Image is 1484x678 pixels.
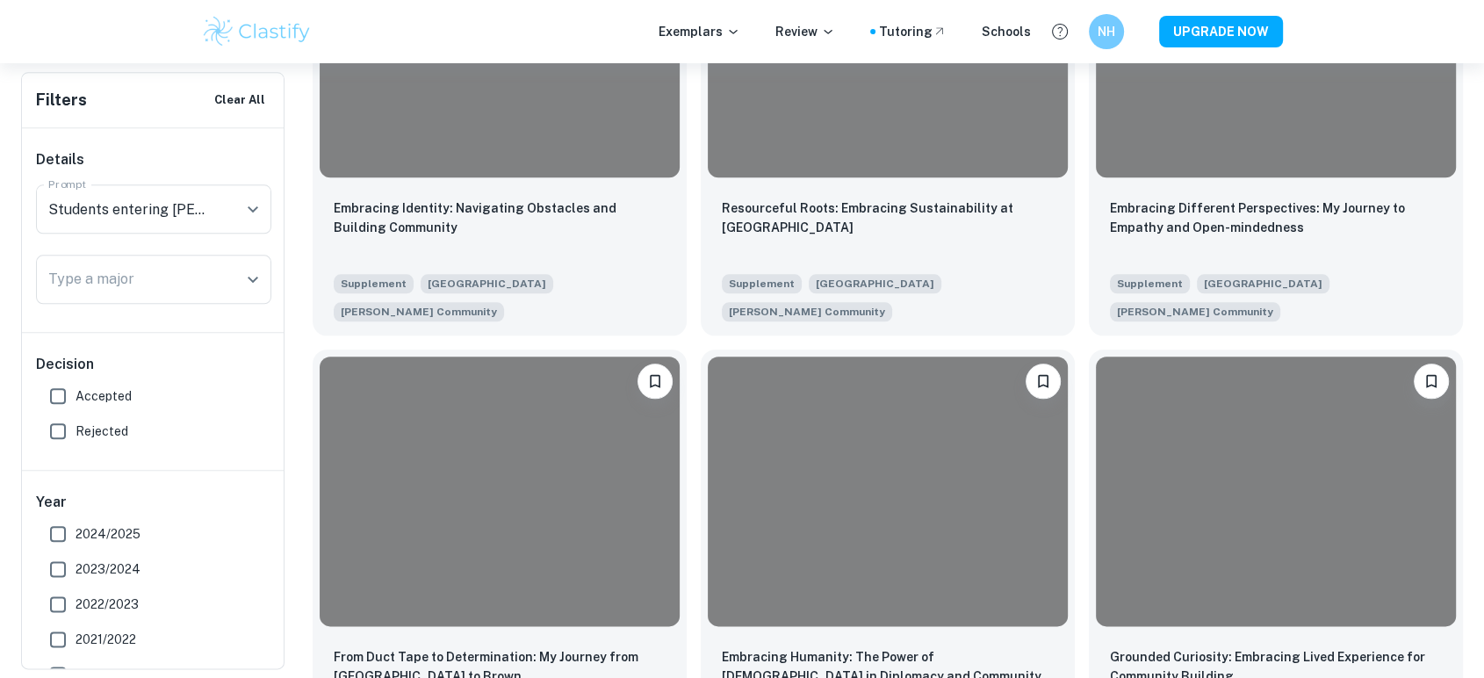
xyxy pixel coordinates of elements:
[210,87,270,113] button: Clear All
[809,274,941,293] span: [GEOGRAPHIC_DATA]
[638,364,673,399] button: Bookmark
[879,22,947,41] a: Tutoring
[201,14,313,49] img: Clastify logo
[36,354,271,375] h6: Decision
[1197,274,1329,293] span: [GEOGRAPHIC_DATA]
[76,422,128,441] span: Rejected
[1045,17,1075,47] button: Help and Feedback
[334,198,666,237] p: Embracing Identity: Navigating Obstacles and Building Community
[334,274,414,293] span: Supplement
[76,524,140,544] span: 2024/2025
[1089,14,1124,49] button: NH
[341,304,497,320] span: [PERSON_NAME] Community
[1110,198,1442,237] p: Embracing Different Perspectives: My Journey to Empathy and Open-mindedness
[76,559,140,579] span: 2023/2024
[722,274,802,293] span: Supplement
[76,386,132,406] span: Accepted
[334,300,504,321] span: Students entering Brown often find that making their home on College Hill naturally invites refle...
[1110,300,1280,321] span: Students entering Brown often find that making their home on College Hill naturally invites refle...
[722,198,1054,237] p: Resourceful Roots: Embracing Sustainability at Brown
[1097,22,1117,41] h6: NH
[982,22,1031,41] a: Schools
[775,22,835,41] p: Review
[1414,364,1449,399] button: Bookmark
[48,177,87,191] label: Prompt
[241,267,265,292] button: Open
[36,492,271,513] h6: Year
[76,595,139,614] span: 2022/2023
[722,300,892,321] span: Students entering Brown often find that making their home on College Hill naturally invites refle...
[36,149,271,170] h6: Details
[1026,364,1061,399] button: Bookmark
[1117,304,1273,320] span: [PERSON_NAME] Community
[659,22,740,41] p: Exemplars
[76,630,136,649] span: 2021/2022
[729,304,885,320] span: [PERSON_NAME] Community
[36,88,87,112] h6: Filters
[421,274,553,293] span: [GEOGRAPHIC_DATA]
[1159,16,1283,47] button: UPGRADE NOW
[241,197,265,221] button: Open
[1110,274,1190,293] span: Supplement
